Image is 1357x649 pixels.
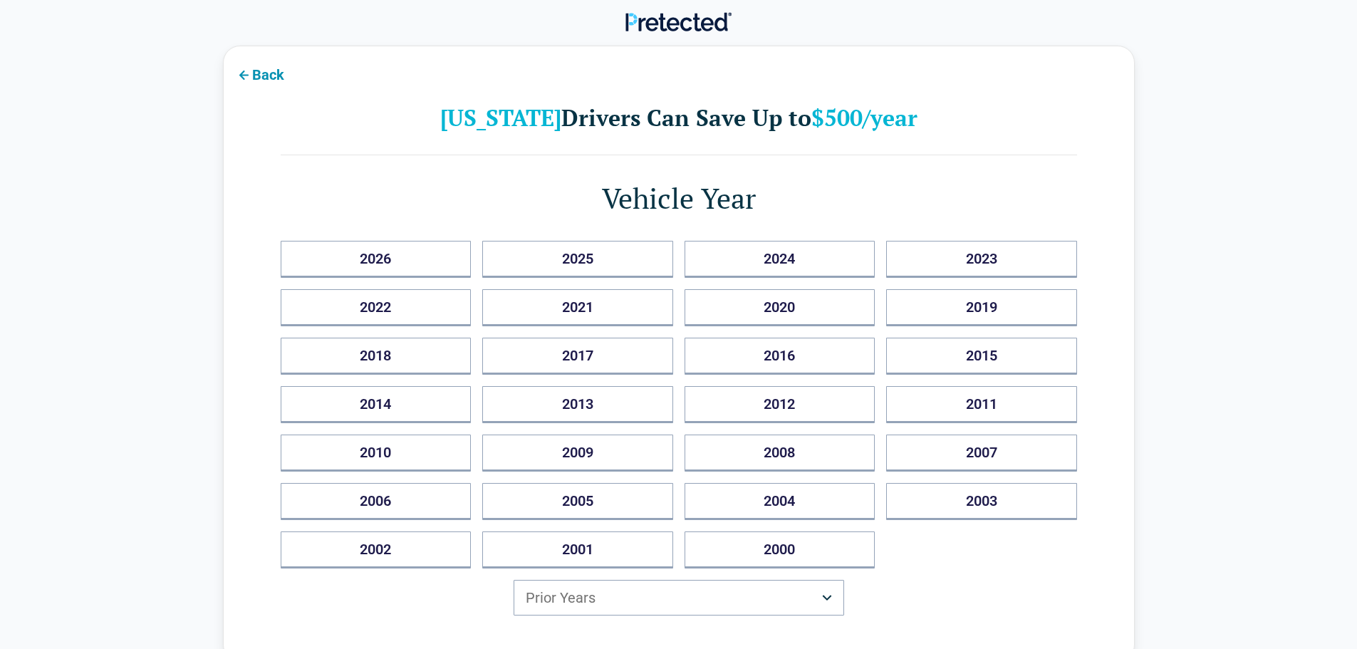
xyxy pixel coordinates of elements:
[514,580,844,616] button: Prior Years
[224,58,296,90] button: Back
[811,103,917,133] b: $500/year
[482,386,673,423] button: 2013
[281,483,472,520] button: 2006
[482,241,673,278] button: 2025
[281,531,472,568] button: 2002
[281,178,1077,218] h1: Vehicle Year
[281,338,472,375] button: 2018
[685,483,875,520] button: 2004
[886,241,1077,278] button: 2023
[440,103,561,133] b: [US_STATE]
[685,386,875,423] button: 2012
[482,338,673,375] button: 2017
[281,435,472,472] button: 2010
[685,435,875,472] button: 2008
[886,386,1077,423] button: 2011
[281,386,472,423] button: 2014
[281,103,1077,132] h2: Drivers Can Save Up to
[482,289,673,326] button: 2021
[281,289,472,326] button: 2022
[685,338,875,375] button: 2016
[886,483,1077,520] button: 2003
[482,483,673,520] button: 2005
[886,435,1077,472] button: 2007
[886,338,1077,375] button: 2015
[685,531,875,568] button: 2000
[685,289,875,326] button: 2020
[482,435,673,472] button: 2009
[685,241,875,278] button: 2024
[281,241,472,278] button: 2026
[482,531,673,568] button: 2001
[886,289,1077,326] button: 2019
